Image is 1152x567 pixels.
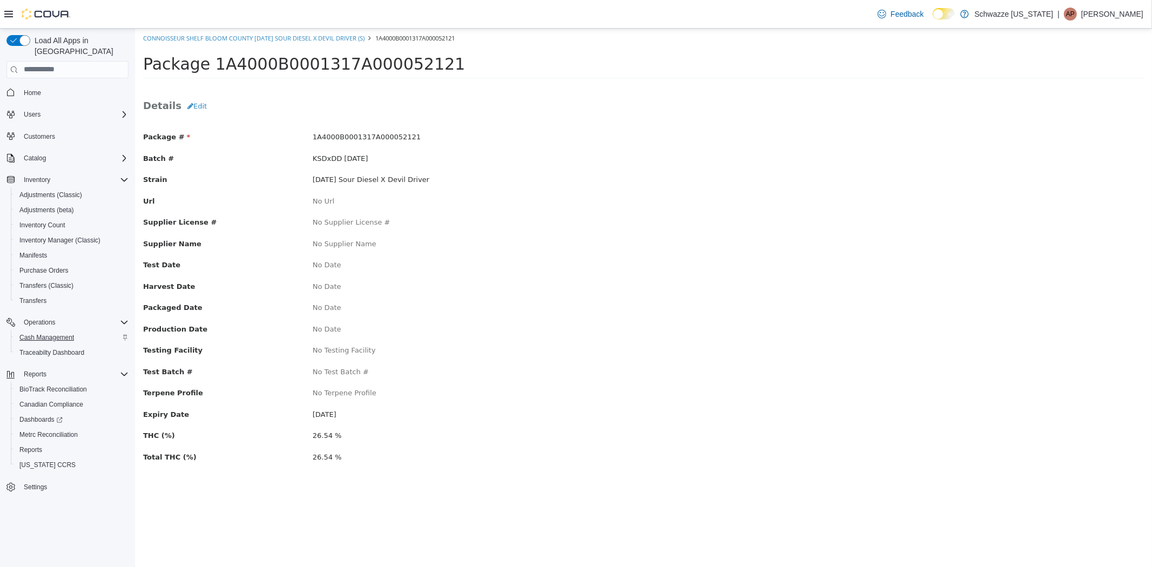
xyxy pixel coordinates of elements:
span: Inventory [24,175,50,184]
span: Inventory Manager (Classic) [15,234,129,247]
span: AP [1066,8,1075,21]
a: Home [19,86,45,99]
button: Settings [2,479,133,495]
span: 26.54 % [178,424,207,433]
span: Users [24,110,41,119]
span: Inventory Count [19,221,65,230]
span: Details [8,71,46,83]
a: Settings [19,481,51,494]
button: Customers [2,129,133,144]
span: Purchase Orders [19,266,69,275]
button: Purchase Orders [11,263,133,278]
a: Traceabilty Dashboard [15,346,89,359]
span: Metrc Reconciliation [19,430,78,439]
span: No Date [178,275,206,283]
span: Cash Management [15,331,129,344]
span: Dashboards [15,413,129,426]
span: BioTrack Reconciliation [15,383,129,396]
button: Adjustments (Classic) [11,187,133,202]
p: [PERSON_NAME] [1081,8,1143,21]
span: Transfers [19,296,46,305]
span: THC (%) [8,403,40,411]
span: Users [19,108,129,121]
span: Test Date [8,232,45,240]
span: [DATE] [178,382,201,390]
span: Production Date [8,296,72,305]
span: Strain [8,147,32,155]
a: Inventory Count [15,219,70,232]
span: Adjustments (Classic) [19,191,82,199]
span: Reports [19,446,42,454]
span: Home [19,86,129,99]
span: Manifests [15,249,129,262]
span: Traceabilty Dashboard [19,348,84,357]
p: Schwazze [US_STATE] [974,8,1053,21]
a: Cash Management [15,331,78,344]
button: Catalog [2,151,133,166]
a: Feedback [873,3,928,25]
a: Canadian Compliance [15,398,87,411]
button: Operations [2,315,133,330]
span: Customers [24,132,55,141]
span: Expiry Date [8,382,54,390]
span: [US_STATE] CCRS [19,461,76,469]
button: Canadian Compliance [11,397,133,412]
button: Reports [2,367,133,382]
span: Settings [19,480,129,494]
button: Manifests [11,248,133,263]
button: BioTrack Reconciliation [11,382,133,397]
span: Inventory [19,173,129,186]
span: Transfers [15,294,129,307]
span: Testing Facility [8,318,68,326]
span: No Date [178,232,206,240]
span: No Date [178,296,206,305]
nav: Complex example [6,80,129,523]
span: Operations [19,316,129,329]
a: Dashboards [11,412,133,427]
span: Purchase Orders [15,264,129,277]
img: Cova [22,9,70,19]
button: Transfers (Classic) [11,278,133,293]
button: Catalog [19,152,50,165]
button: Operations [19,316,60,329]
a: Adjustments (beta) [15,204,78,217]
span: Load All Apps in [GEOGRAPHIC_DATA] [30,35,129,57]
button: Home [2,85,133,100]
span: Dashboards [19,415,63,424]
button: Cash Management [11,330,133,345]
span: Settings [24,483,47,491]
button: Edit [46,68,78,87]
a: Manifests [15,249,51,262]
span: Reports [19,368,129,381]
span: 1A4000B0001317A000052121 [240,5,320,13]
span: Inventory Manager (Classic) [19,236,100,245]
button: Users [19,108,45,121]
span: 1A4000B0001317A000052121 [178,104,286,112]
button: Reports [11,442,133,457]
span: Adjustments (Classic) [15,188,129,201]
a: Adjustments (Classic) [15,188,86,201]
span: Supplier License # [8,190,82,198]
span: Canadian Compliance [15,398,129,411]
span: Transfers (Classic) [15,279,129,292]
span: Manifests [19,251,47,260]
a: Customers [19,130,59,143]
span: Packaged Date [8,275,68,283]
div: Amber Palubeskie [1064,8,1077,21]
span: Test Batch # [8,339,58,347]
span: 26.54 % [178,403,207,411]
span: Url [8,168,19,177]
input: Dark Mode [933,8,955,19]
span: No Supplier Name [178,211,241,219]
a: Purchase Orders [15,264,73,277]
a: Inventory Manager (Classic) [15,234,105,247]
button: Transfers [11,293,133,308]
button: Adjustments (beta) [11,202,133,218]
span: Home [24,89,41,97]
span: Transfers (Classic) [19,281,73,290]
span: No Testing Facility [178,318,241,326]
span: Customers [19,130,129,143]
span: Metrc Reconciliation [15,428,129,441]
span: No Test Batch # [178,339,234,347]
span: Traceabilty Dashboard [15,346,129,359]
